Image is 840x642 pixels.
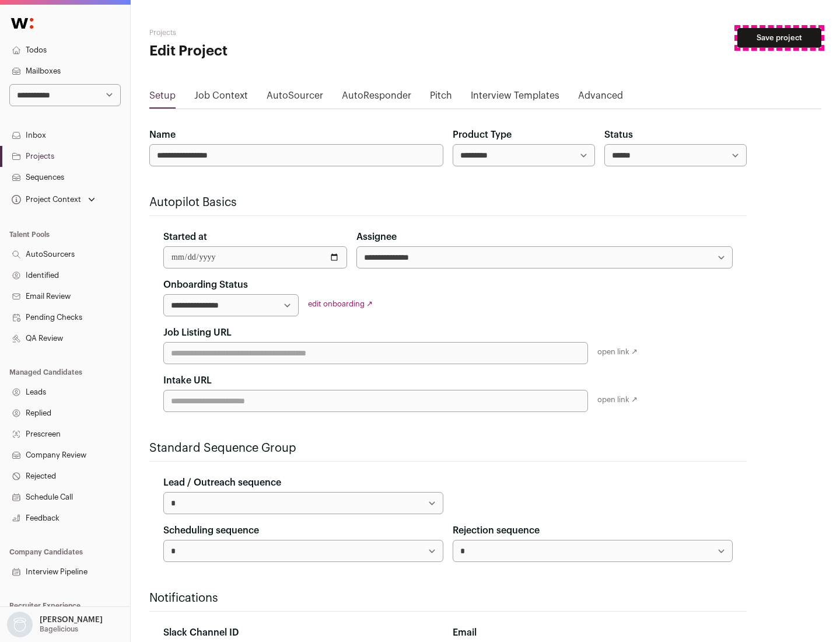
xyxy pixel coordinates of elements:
[163,476,281,490] label: Lead / Outreach sequence
[149,42,373,61] h1: Edit Project
[342,89,411,107] a: AutoResponder
[149,440,747,456] h2: Standard Sequence Group
[430,89,452,107] a: Pitch
[149,89,176,107] a: Setup
[5,12,40,35] img: Wellfound
[453,626,733,640] div: Email
[5,612,105,637] button: Open dropdown
[737,28,821,48] button: Save project
[604,128,633,142] label: Status
[163,626,239,640] label: Slack Channel ID
[471,89,559,107] a: Interview Templates
[308,300,373,308] a: edit onboarding ↗
[40,615,103,624] p: [PERSON_NAME]
[163,230,207,244] label: Started at
[267,89,323,107] a: AutoSourcer
[149,194,747,211] h2: Autopilot Basics
[578,89,623,107] a: Advanced
[163,524,259,538] label: Scheduling sequence
[149,28,373,37] h2: Projects
[194,89,248,107] a: Job Context
[149,128,176,142] label: Name
[356,230,397,244] label: Assignee
[453,128,512,142] label: Product Type
[7,612,33,637] img: nopic.png
[149,590,747,606] h2: Notifications
[453,524,540,538] label: Rejection sequence
[163,374,212,388] label: Intake URL
[9,191,97,208] button: Open dropdown
[163,278,248,292] label: Onboarding Status
[163,326,232,340] label: Job Listing URL
[40,624,78,634] p: Bagelicious
[9,195,81,204] div: Project Context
